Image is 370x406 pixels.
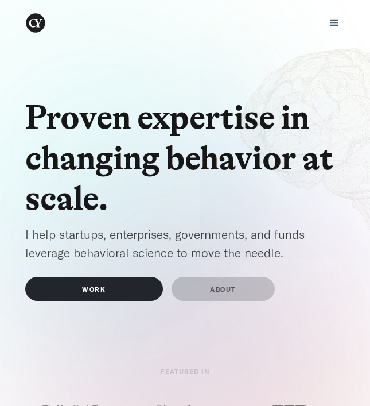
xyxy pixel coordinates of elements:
[25,277,163,301] a: WORK
[42,364,329,383] p: FEATURED IN
[18,11,61,34] a: home
[317,6,352,40] div: menu
[25,225,345,262] p: I help startups, enterprises, governments, and funds leverage behavioral science to move the needle.
[172,277,275,301] a: ABOUT
[25,98,345,219] h1: Proven expertise in changing behavior at scale.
